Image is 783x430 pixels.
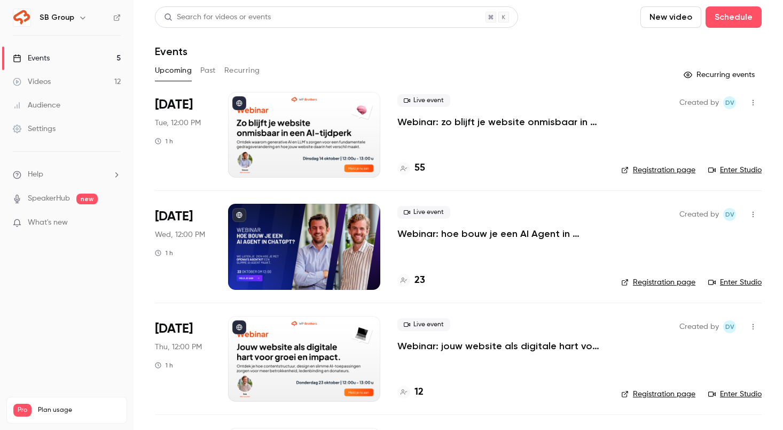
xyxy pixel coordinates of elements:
[679,208,719,221] span: Created by
[155,118,201,128] span: Tue, 12:00 PM
[224,62,260,79] button: Recurring
[40,12,74,23] h6: SB Group
[155,316,211,402] div: Oct 23 Thu, 12:00 PM (Europe/Amsterdam)
[414,273,425,288] h4: 23
[706,6,762,28] button: Schedule
[679,66,762,83] button: Recurring events
[155,249,173,257] div: 1 h
[28,169,43,180] span: Help
[679,96,719,109] span: Created by
[397,161,425,175] a: 55
[414,385,424,400] h4: 12
[397,206,450,219] span: Live event
[155,361,173,370] div: 1 h
[621,165,695,175] a: Registration page
[397,385,424,400] a: 12
[200,62,216,79] button: Past
[397,340,604,352] a: Webinar: jouw website als digitale hart voor groei en impact
[28,193,70,204] a: SpeakerHub
[155,96,193,113] span: [DATE]
[708,277,762,288] a: Enter Studio
[164,12,271,23] div: Search for videos or events
[397,94,450,107] span: Live event
[13,100,60,111] div: Audience
[13,169,121,180] li: help-dropdown-opener
[155,45,187,58] h1: Events
[708,389,762,400] a: Enter Studio
[621,277,695,288] a: Registration page
[38,406,120,414] span: Plan usage
[723,208,736,221] span: Dante van der heijden
[155,342,202,352] span: Thu, 12:00 PM
[725,208,734,221] span: Dv
[13,76,51,87] div: Videos
[725,320,734,333] span: Dv
[76,194,98,204] span: new
[155,320,193,337] span: [DATE]
[155,208,193,225] span: [DATE]
[155,62,192,79] button: Upcoming
[28,217,68,228] span: What's new
[621,389,695,400] a: Registration page
[397,116,604,128] a: Webinar: zo blijft je website onmisbaar in een AI-tijdperk
[13,9,30,26] img: SB Group
[13,404,32,417] span: Pro
[679,320,719,333] span: Created by
[155,137,173,145] div: 1 h
[708,165,762,175] a: Enter Studio
[414,161,425,175] h4: 55
[723,320,736,333] span: Dante van der heijden
[108,218,121,228] iframe: Noticeable Trigger
[13,124,56,134] div: Settings
[13,53,50,64] div: Events
[723,96,736,109] span: Dante van der heijden
[155,204,211,289] div: Oct 22 Wed, 12:00 PM (Europe/Amsterdam)
[155,92,211,178] div: Oct 14 Tue, 12:00 PM (Europe/Amsterdam)
[397,227,604,240] a: Webinar: hoe bouw je een AI Agent in ChatGPT?
[725,96,734,109] span: Dv
[397,273,425,288] a: 23
[155,229,205,240] span: Wed, 12:00 PM
[397,318,450,331] span: Live event
[640,6,701,28] button: New video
